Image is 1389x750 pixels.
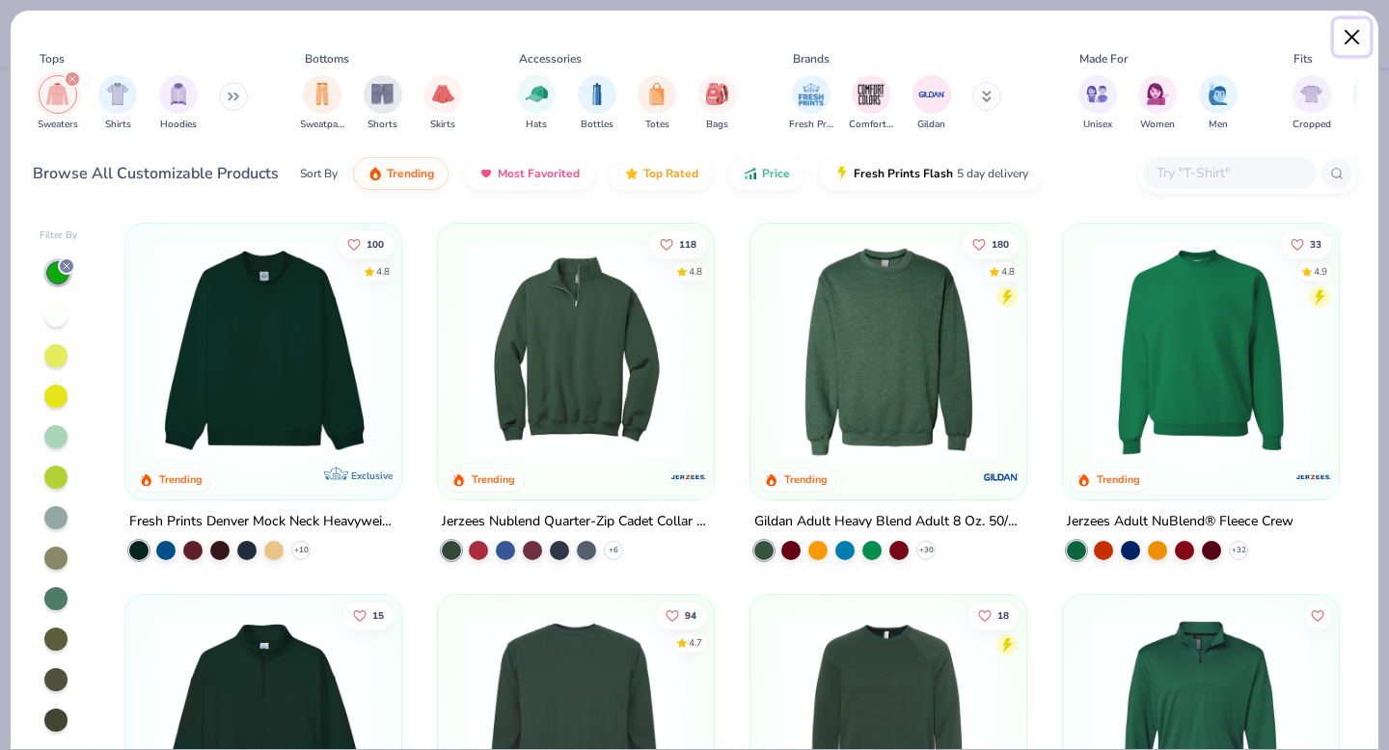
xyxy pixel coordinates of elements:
span: 180 [992,239,1009,249]
span: 33 [1310,239,1321,249]
span: Bottles [581,118,613,132]
div: Fresh Prints Denver Mock Neck Heavyweight Sweatshirt [129,510,397,534]
div: filter for Hats [517,75,556,132]
div: 4.8 [1001,264,1015,279]
span: 94 [685,610,696,620]
button: filter button [98,75,137,132]
div: 4.7 [689,635,702,650]
div: filter for Totes [638,75,676,132]
div: Sort By [300,165,338,182]
button: Like [656,602,706,629]
div: 4.8 [689,264,702,279]
button: filter button [300,75,344,132]
img: 4168e8ac-820e-4631-ba37-fb97d96a6078 [1006,243,1243,461]
button: filter button [1078,75,1117,132]
span: Bags [706,118,728,132]
div: Brands [793,50,830,67]
div: Jerzees Adult NuBlend® Fleece Crew [1067,510,1294,534]
img: Bags Image [706,83,727,105]
button: filter button [789,75,833,132]
span: Price [762,166,790,181]
img: Sweatpants Image [312,83,333,105]
img: Bottles Image [586,83,608,105]
span: 118 [679,239,696,249]
div: Tops [40,50,65,67]
button: Fresh Prints Flash5 day delivery [820,157,1043,190]
img: Hoodies Image [168,83,189,105]
div: filter for Shirts [98,75,137,132]
img: Men Image [1208,83,1229,105]
img: Sweaters Image [46,83,68,105]
div: filter for Hoodies [159,75,198,132]
div: filter for Sweatpants [300,75,344,132]
img: trending.gif [368,166,383,181]
button: filter button [38,75,78,132]
span: + 32 [1231,545,1245,556]
img: Unisex Image [1086,83,1108,105]
div: filter for Bottles [578,75,616,132]
span: Sweatpants [300,118,344,132]
button: filter button [578,75,616,132]
button: Trending [353,157,449,190]
span: Men [1209,118,1228,132]
div: 4.9 [1314,264,1327,279]
span: Gildan [917,118,945,132]
span: Shorts [368,118,397,132]
div: Bottoms [305,50,349,67]
span: + 6 [609,545,618,556]
span: 18 [997,610,1009,620]
div: filter for Fresh Prints [789,75,833,132]
span: Trending [387,166,434,181]
img: Jerzees logo [1294,458,1332,496]
button: filter button [1293,75,1331,132]
input: Try "T-Shirt" [1155,162,1303,184]
span: Exclusive [351,469,393,482]
span: Most Favorited [498,166,580,181]
img: Skirts Image [432,83,454,105]
div: filter for Bags [698,75,737,132]
img: 1c122657-7912-4b75-90b9-231e5a6537c7 [457,243,694,461]
span: Women [1140,118,1175,132]
button: filter button [517,75,556,132]
button: filter button [638,75,676,132]
button: filter button [1199,75,1238,132]
div: filter for Comfort Colors [849,75,893,132]
div: Fits [1294,50,1313,67]
div: filter for Women [1138,75,1177,132]
div: Made For [1079,50,1128,67]
span: Unisex [1083,118,1112,132]
span: Comfort Colors [849,118,893,132]
img: 4c4cb3ae-f3c8-4880-90aa-dd7e6a3868ed [694,243,932,461]
button: Price [728,157,804,190]
button: Like [963,230,1019,257]
div: Gildan Adult Heavy Blend Adult 8 Oz. 50/50 Fleece Crew [754,510,1022,534]
span: Totes [645,118,669,132]
img: TopRated.gif [624,166,640,181]
span: 15 [373,610,385,620]
span: Cropped [1293,118,1331,132]
span: Skirts [430,118,455,132]
button: filter button [1138,75,1177,132]
button: Like [1281,230,1331,257]
button: Close [1334,19,1371,56]
span: Hats [526,118,547,132]
img: Hats Image [526,83,548,105]
button: Top Rated [610,157,713,190]
div: Browse All Customizable Products [33,162,279,185]
span: + 10 [294,545,309,556]
img: Shirts Image [107,83,129,105]
span: 5 day delivery [957,163,1028,185]
img: Comfort Colors Image [857,80,885,109]
img: Cropped Image [1300,83,1322,105]
span: + 30 [918,545,933,556]
img: Jerzees logo [669,458,708,496]
span: Top Rated [643,166,698,181]
button: filter button [364,75,402,132]
img: Women Image [1147,83,1169,105]
img: Gildan logo [982,458,1021,496]
div: Filter By [40,228,78,243]
div: filter for Cropped [1293,75,1331,132]
span: Fresh Prints [789,118,833,132]
button: Like [650,230,706,257]
button: Most Favorited [464,157,594,190]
